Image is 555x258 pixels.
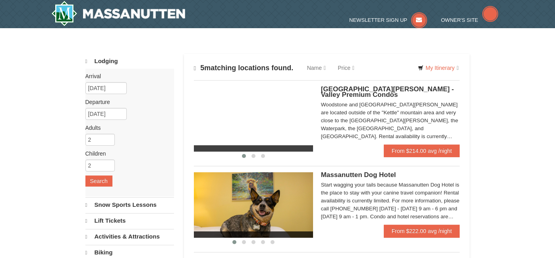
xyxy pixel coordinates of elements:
[321,101,460,141] div: Woodstone and [GEOGRAPHIC_DATA][PERSON_NAME] are located outside of the "Kettle" mountain area an...
[85,54,174,69] a: Lodging
[85,72,168,80] label: Arrival
[85,98,168,106] label: Departure
[85,124,168,132] label: Adults
[321,181,460,221] div: Start wagging your tails because Massanutten Dog Hotel is the place to stay with your canine trav...
[85,213,174,228] a: Lift Tickets
[85,150,168,158] label: Children
[441,17,478,23] span: Owner's Site
[349,17,407,23] span: Newsletter Sign Up
[51,1,186,26] a: Massanutten Resort
[85,197,174,212] a: Snow Sports Lessons
[349,17,427,23] a: Newsletter Sign Up
[384,225,460,237] a: From $222.00 avg /night
[332,60,360,76] a: Price
[51,1,186,26] img: Massanutten Resort Logo
[321,85,454,98] span: [GEOGRAPHIC_DATA][PERSON_NAME] - Valley Premium Condos
[413,62,464,74] a: My Itinerary
[85,229,174,244] a: Activities & Attractions
[321,171,396,179] span: Massanutten Dog Hotel
[301,60,332,76] a: Name
[441,17,498,23] a: Owner's Site
[384,144,460,157] a: From $214.00 avg /night
[85,175,112,187] button: Search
